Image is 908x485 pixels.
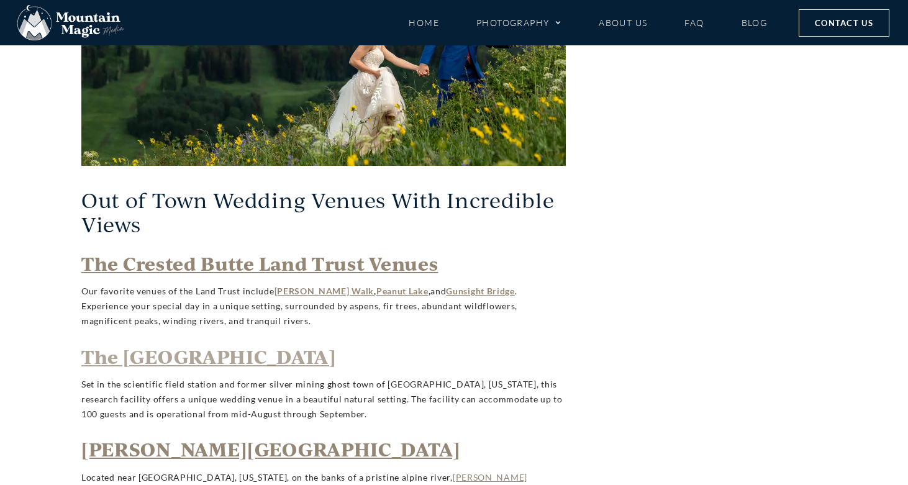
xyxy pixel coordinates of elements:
a: About Us [599,12,647,34]
p: Our favorite venues of the Land Trust include and . Experience your special day in a unique setti... [81,284,566,328]
a: The Crested Butte Land Trust Venues [81,251,438,276]
h2: Out of Town Wedding Venues With Incredible Views [81,188,566,235]
a: Blog [742,12,768,34]
span: Contact Us [815,16,873,30]
p: Set in the scientific field station and former silver mining ghost town of [GEOGRAPHIC_DATA], [US... [81,377,566,421]
a: Contact Us [799,9,889,37]
a: Gunsight Bridge [446,286,515,296]
a: Peanut Lake [376,286,429,296]
a: FAQ [684,12,704,34]
a: [PERSON_NAME] Walk [275,286,375,296]
strong: , [429,286,431,296]
img: Mountain Magic Media photography logo Crested Butte Photographer [17,5,124,41]
a: Home [409,12,439,34]
nav: Menu [409,12,768,34]
a: The [GEOGRAPHIC_DATA] [81,344,336,369]
a: [PERSON_NAME][GEOGRAPHIC_DATA] [81,437,460,461]
a: Photography [476,12,561,34]
strong: , [374,286,376,296]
